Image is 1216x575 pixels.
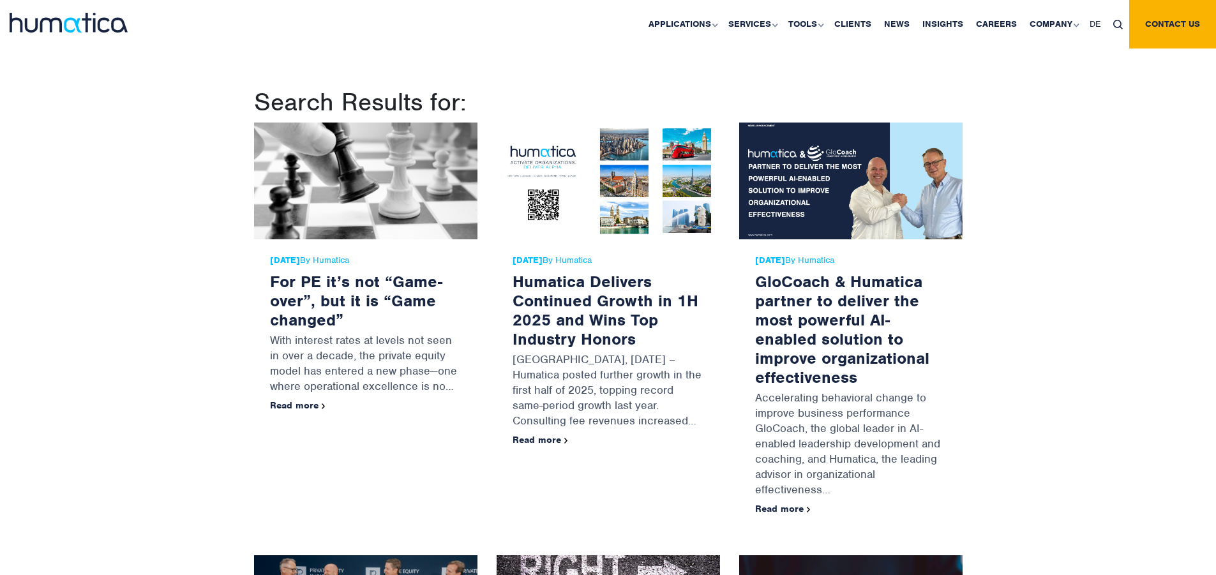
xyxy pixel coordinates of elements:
[10,13,128,33] img: logo
[254,87,963,117] h1: Search Results for:
[755,387,947,504] p: Accelerating behavioral change to improve business performance GloCoach, the global leader in AI-...
[807,507,811,512] img: arrowicon
[270,329,462,400] p: With interest rates at levels not seen in over a decade, the private equity model has entered a n...
[254,123,477,239] img: For PE it’s not “Game-over”, but it is “Game changed”
[1113,20,1123,29] img: search_icon
[270,255,462,265] span: By Humatica
[739,123,963,239] img: GloCoach & Humatica partner to deliver the most powerful AI-enabled solution to improve organizat...
[755,255,785,265] strong: [DATE]
[755,271,929,387] a: GloCoach & Humatica partner to deliver the most powerful AI-enabled solution to improve organizat...
[755,255,947,265] span: By Humatica
[322,403,326,409] img: arrowicon
[513,271,698,349] a: Humatica Delivers Continued Growth in 1H 2025 and Wins Top Industry Honors
[513,255,704,265] span: By Humatica
[513,255,543,265] strong: [DATE]
[270,400,326,411] a: Read more
[755,503,811,514] a: Read more
[513,348,704,435] p: [GEOGRAPHIC_DATA], [DATE] – Humatica posted further growth in the first half of 2025, topping rec...
[1090,19,1100,29] span: DE
[270,271,442,330] a: For PE it’s not “Game-over”, but it is “Game changed”
[564,438,568,444] img: arrowicon
[497,123,720,239] img: Humatica Delivers Continued Growth in 1H 2025 and Wins Top Industry Honors
[270,255,300,265] strong: [DATE]
[513,434,568,445] a: Read more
